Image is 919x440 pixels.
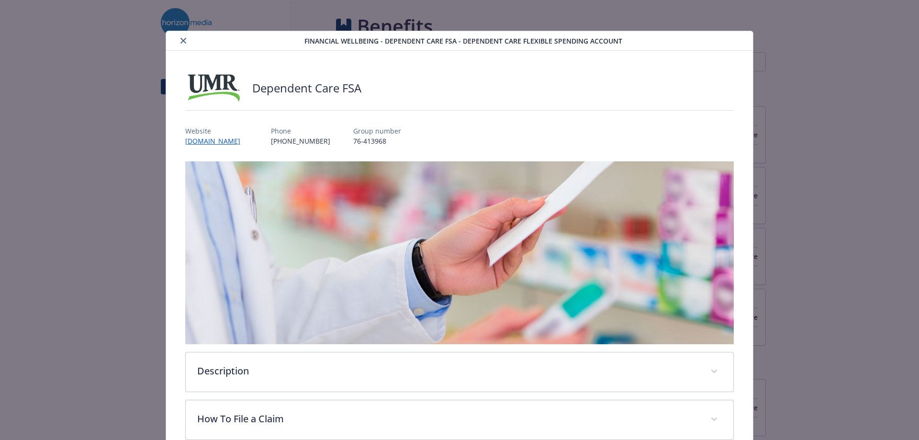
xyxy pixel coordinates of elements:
p: Description [197,364,699,378]
p: [PHONE_NUMBER] [271,136,330,146]
img: UMR [185,74,243,102]
p: 76-413968 [353,136,401,146]
div: Description [186,352,734,392]
img: banner [185,161,734,344]
p: Group number [353,126,401,136]
button: close [178,35,189,46]
span: Financial Wellbeing - Dependent Care FSA - Dependent Care Flexible Spending Account [304,36,622,46]
h2: Dependent Care FSA [252,80,361,96]
p: Phone [271,126,330,136]
p: How To File a Claim [197,412,699,426]
a: [DOMAIN_NAME] [185,136,248,146]
p: Website [185,126,248,136]
div: How To File a Claim [186,400,734,440]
